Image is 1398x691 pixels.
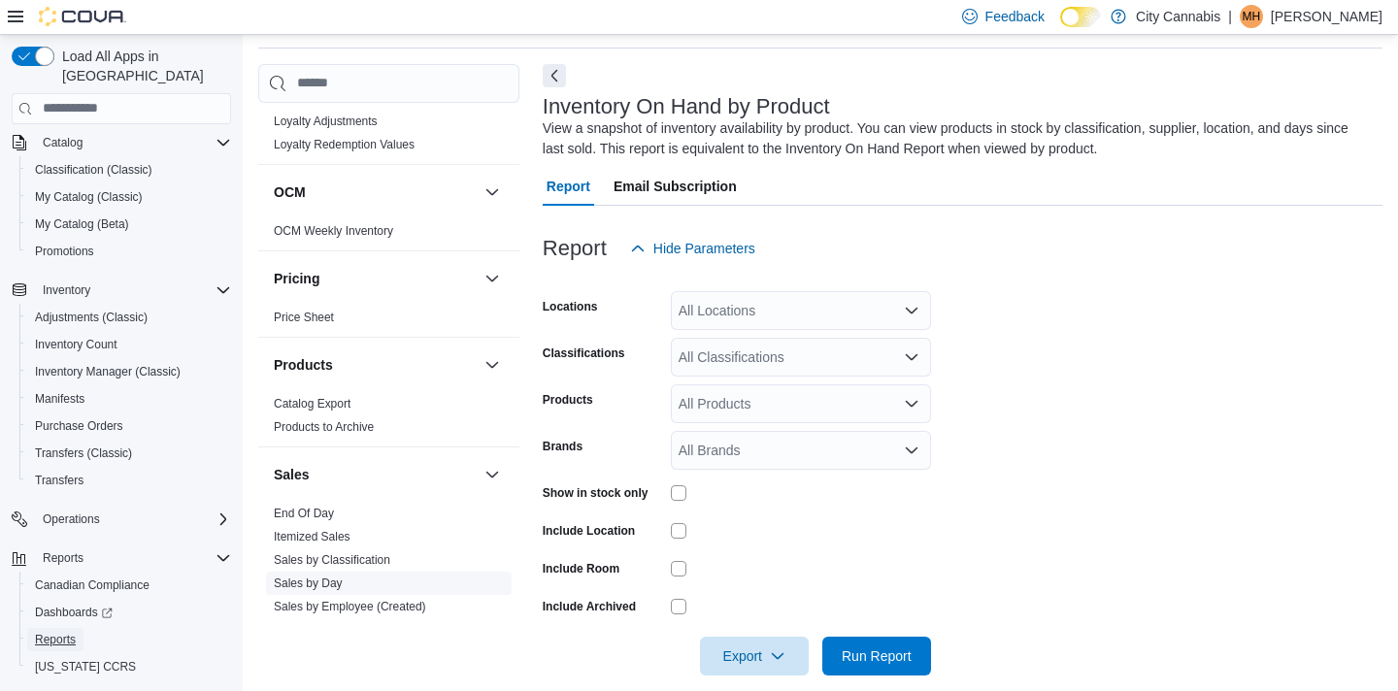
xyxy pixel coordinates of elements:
span: Sales by Day [274,576,343,591]
button: Export [700,637,809,675]
label: Include Archived [543,599,636,614]
span: Catalog [35,131,231,154]
span: Reports [27,628,231,651]
button: [US_STATE] CCRS [19,653,239,680]
span: Report [547,167,590,206]
div: Pricing [258,306,519,337]
span: Catalog Export [274,396,350,411]
label: Locations [543,299,598,314]
span: Promotions [35,244,94,259]
a: Sales by Employee (Created) [274,600,426,613]
span: Operations [43,511,100,527]
span: Classification (Classic) [27,158,231,181]
button: Classification (Classic) [19,156,239,183]
span: Transfers (Classic) [27,442,231,465]
h3: Report [543,237,607,260]
span: Dark Mode [1060,27,1061,28]
a: My Catalog (Classic) [27,185,150,209]
span: Run Report [842,646,912,666]
button: Next [543,64,566,87]
span: Load All Apps in [GEOGRAPHIC_DATA] [54,47,231,85]
span: Inventory [35,279,231,302]
a: Products to Archive [274,420,374,434]
p: City Cannabis [1136,5,1220,28]
span: Reports [35,546,231,570]
a: Loyalty Adjustments [274,115,378,128]
span: Inventory Manager (Classic) [27,360,231,383]
a: Itemized Sales [274,530,350,543]
span: Inventory Count [27,333,231,356]
a: My Catalog (Beta) [27,213,137,236]
button: Open list of options [904,443,919,458]
a: End Of Day [274,507,334,520]
span: My Catalog (Beta) [27,213,231,236]
label: Include Room [543,561,619,576]
h3: Inventory On Hand by Product [543,95,830,118]
button: Inventory Count [19,331,239,358]
span: Sales by Employee (Created) [274,599,426,614]
h3: OCM [274,182,306,202]
span: Feedback [985,7,1045,26]
span: Products to Archive [274,419,374,435]
a: Dashboards [19,599,239,626]
a: Purchase Orders [27,414,131,438]
a: Promotions [27,240,102,263]
span: Dashboards [35,605,113,620]
span: My Catalog (Beta) [35,216,129,232]
button: My Catalog (Classic) [19,183,239,211]
a: Transfers (Classic) [27,442,140,465]
button: Sales [274,465,477,484]
button: Pricing [481,267,504,290]
span: Loyalty Adjustments [274,114,378,129]
button: Reports [35,546,91,570]
button: Inventory [4,277,239,304]
button: Run Report [822,637,931,675]
img: Cova [39,7,126,26]
span: Classification (Classic) [35,162,152,178]
label: Products [543,392,593,408]
a: Manifests [27,387,92,411]
span: Export [712,637,797,675]
span: Sales by Classification [274,552,390,568]
button: Canadian Compliance [19,572,239,599]
span: Promotions [27,240,231,263]
input: Dark Mode [1060,7,1101,27]
span: Canadian Compliance [35,577,150,593]
a: Sales by Classification [274,553,390,567]
button: OCM [481,181,504,204]
button: Catalog [35,131,90,154]
a: [US_STATE] CCRS [27,655,144,678]
span: Washington CCRS [27,655,231,678]
span: Reports [43,550,83,566]
span: Email Subscription [614,167,737,206]
span: Adjustments (Classic) [27,306,231,329]
button: My Catalog (Beta) [19,211,239,238]
div: Michael Holmstrom [1240,5,1263,28]
span: Transfers [27,469,231,492]
a: Sales by Day [274,576,343,590]
div: View a snapshot of inventory availability by product. You can view products in stock by classific... [543,118,1373,159]
span: Operations [35,508,231,531]
span: Transfers (Classic) [35,445,132,461]
span: Inventory Manager (Classic) [35,364,181,379]
button: Purchase Orders [19,412,239,440]
a: Inventory Manager (Classic) [27,360,188,383]
a: Canadian Compliance [27,574,157,597]
button: Hide Parameters [622,229,763,268]
button: Products [481,353,504,377]
span: Itemized Sales [274,529,350,544]
span: Catalog [43,135,83,150]
h3: Pricing [274,269,319,288]
a: Inventory Count [27,333,125,356]
h3: Products [274,355,333,375]
span: Inventory Count [35,337,117,352]
label: Brands [543,439,582,454]
span: Loyalty Redemption Values [274,137,415,152]
span: Reports [35,632,76,647]
label: Show in stock only [543,485,649,501]
a: Catalog Export [274,397,350,411]
a: Transfers [27,469,91,492]
button: Pricing [274,269,477,288]
span: My Catalog (Classic) [27,185,231,209]
button: OCM [274,182,477,202]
